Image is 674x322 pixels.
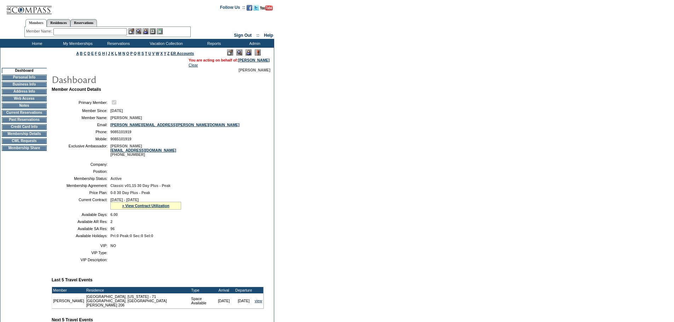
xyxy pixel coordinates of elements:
[164,51,166,55] a: Y
[110,109,123,113] span: [DATE]
[118,51,121,55] a: M
[25,19,47,27] a: Members
[2,82,47,87] td: Business Info
[189,58,270,62] span: You are acting on behalf of:
[76,51,79,55] a: A
[91,51,94,55] a: E
[255,49,261,55] img: Log Concern/Member Elevation
[2,68,47,73] td: Dashboard
[246,49,252,55] img: Impersonate
[54,99,108,106] td: Primary Member:
[152,51,155,55] a: V
[52,293,85,308] td: [PERSON_NAME]
[110,176,122,181] span: Active
[54,176,108,181] td: Membership Status:
[54,234,108,238] td: Available Holidays:
[134,51,137,55] a: Q
[54,191,108,195] td: Price Plan:
[110,137,131,141] span: 9085101919
[138,39,193,48] td: Vacation Collection
[130,51,133,55] a: P
[2,138,47,144] td: CWL Requests
[52,277,92,282] b: Last 5 Travel Events
[85,293,190,308] td: [GEOGRAPHIC_DATA], [US_STATE] - 71 [GEOGRAPHIC_DATA], [GEOGRAPHIC_DATA] [PERSON_NAME] 206
[136,28,142,34] img: View
[247,5,252,11] img: Become our fan on Facebook
[54,183,108,188] td: Membership Agreement:
[264,33,273,38] a: Help
[2,110,47,116] td: Current Reservations
[157,28,163,34] img: b_calculator.gif
[255,299,262,303] a: view
[156,51,159,55] a: W
[253,7,259,11] a: Follow us on Twitter
[227,49,233,55] img: Edit Mode
[214,287,234,293] td: Arrival
[54,109,108,113] td: Member Since:
[2,103,47,109] td: Notes
[160,51,163,55] a: X
[2,124,47,130] td: Credit Card Info
[110,183,171,188] span: Classic v01.15 30 Day Plus - Peak
[110,191,150,195] span: 0-0 30 Day Plus - Peak
[2,145,47,151] td: Membership Share
[106,51,107,55] a: I
[80,51,83,55] a: B
[54,251,108,255] td: VIP Type:
[143,28,149,34] img: Impersonate
[54,244,108,248] td: VIP:
[110,212,118,217] span: 6.00
[110,219,113,224] span: 2
[54,219,108,224] td: Available AR Res:
[51,72,193,86] img: pgTtlDashboard.gif
[54,116,108,120] td: Member Name:
[190,293,214,308] td: Space Available
[54,130,108,134] td: Phone:
[97,39,138,48] td: Reservations
[234,33,252,38] a: Sign Out
[138,51,140,55] a: R
[54,137,108,141] td: Mobile:
[238,58,270,62] a: [PERSON_NAME]
[54,169,108,174] td: Position:
[102,51,105,55] a: H
[54,227,108,231] td: Available SA Res:
[236,49,242,55] img: View Mode
[54,212,108,217] td: Available Days:
[57,39,97,48] td: My Memberships
[70,19,97,27] a: Reservations
[2,117,47,123] td: Past Reservations
[54,123,108,127] td: Email:
[54,162,108,166] td: Company:
[253,5,259,11] img: Follow us on Twitter
[110,198,139,202] span: [DATE] - [DATE]
[2,75,47,80] td: Personal Info
[115,51,117,55] a: L
[16,39,57,48] td: Home
[85,287,190,293] td: Residence
[2,131,47,137] td: Membership Details
[122,204,169,208] a: » View Contract Utilization
[148,51,151,55] a: U
[126,51,129,55] a: O
[145,51,148,55] a: T
[111,51,114,55] a: K
[214,293,234,308] td: [DATE]
[247,7,252,11] a: Become our fan on Facebook
[26,28,53,34] div: Member Name:
[2,89,47,94] td: Address Info
[260,5,273,11] img: Subscribe to our YouTube Channel
[189,63,198,67] a: Clear
[239,68,270,72] span: [PERSON_NAME]
[83,51,86,55] a: C
[47,19,70,27] a: Residences
[87,51,90,55] a: D
[142,51,144,55] a: S
[234,287,254,293] td: Departure
[110,244,116,248] span: NO
[193,39,234,48] td: Reports
[257,33,259,38] span: ::
[167,51,170,55] a: Z
[110,144,176,157] span: [PERSON_NAME] [PHONE_NUMBER]
[110,116,142,120] span: [PERSON_NAME]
